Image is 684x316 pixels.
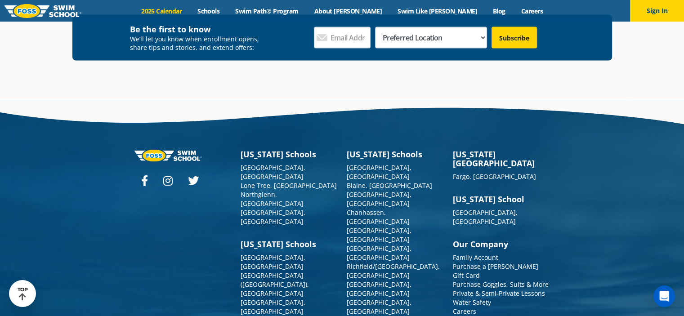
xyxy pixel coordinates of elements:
h3: [US_STATE][GEOGRAPHIC_DATA] [453,150,550,168]
a: Swim Like [PERSON_NAME] [390,7,485,15]
a: Careers [453,307,476,316]
p: We’ll let you know when enrollment opens, share tips and stories, and extend offers: [130,35,265,52]
a: Careers [513,7,550,15]
img: FOSS Swim School Logo [4,4,81,18]
input: Email Address [314,27,371,49]
a: [GEOGRAPHIC_DATA], [GEOGRAPHIC_DATA] [347,190,411,208]
a: [GEOGRAPHIC_DATA], [GEOGRAPHIC_DATA] [347,244,411,262]
a: Swim Path® Program [228,7,306,15]
a: Purchase Goggles, Suits & More [453,280,549,289]
h3: Our Company [453,240,550,249]
a: [GEOGRAPHIC_DATA], [GEOGRAPHIC_DATA] [241,163,305,181]
a: Northglenn, [GEOGRAPHIC_DATA] [241,190,304,208]
a: [GEOGRAPHIC_DATA], [GEOGRAPHIC_DATA] [347,226,411,244]
h3: [US_STATE] Schools [241,240,338,249]
a: [GEOGRAPHIC_DATA] ([GEOGRAPHIC_DATA]), [GEOGRAPHIC_DATA] [241,271,309,298]
a: Chanhassen, [GEOGRAPHIC_DATA] [347,208,410,226]
a: Richfield/[GEOGRAPHIC_DATA], [GEOGRAPHIC_DATA] [347,262,440,280]
h4: Be the first to know [130,24,265,35]
a: [GEOGRAPHIC_DATA], [GEOGRAPHIC_DATA] [347,298,411,316]
a: Family Account [453,253,498,262]
a: About [PERSON_NAME] [306,7,390,15]
div: Open Intercom Messenger [653,285,675,307]
h3: [US_STATE] School [453,195,550,204]
img: Foss-logo-horizontal-white.svg [134,150,202,162]
a: Purchase a [PERSON_NAME] Gift Card [453,262,538,280]
a: [GEOGRAPHIC_DATA], [GEOGRAPHIC_DATA] [241,253,305,271]
a: Schools [190,7,228,15]
a: Fargo, [GEOGRAPHIC_DATA] [453,172,536,181]
a: Private & Semi-Private Lessons [453,289,545,298]
a: Water Safety [453,298,491,307]
h3: [US_STATE] Schools [241,150,338,159]
input: Subscribe [492,27,537,49]
a: [GEOGRAPHIC_DATA], [GEOGRAPHIC_DATA] [347,280,411,298]
h3: [US_STATE] Schools [347,150,444,159]
a: 2025 Calendar [134,7,190,15]
a: Blog [485,7,513,15]
a: Lone Tree, [GEOGRAPHIC_DATA] [241,181,337,190]
a: [GEOGRAPHIC_DATA], [GEOGRAPHIC_DATA] [241,298,305,316]
a: [GEOGRAPHIC_DATA], [GEOGRAPHIC_DATA] [347,163,411,181]
div: TOP [18,287,28,301]
a: Blaine, [GEOGRAPHIC_DATA] [347,181,432,190]
a: [GEOGRAPHIC_DATA], [GEOGRAPHIC_DATA] [453,208,518,226]
a: [GEOGRAPHIC_DATA], [GEOGRAPHIC_DATA] [241,208,305,226]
